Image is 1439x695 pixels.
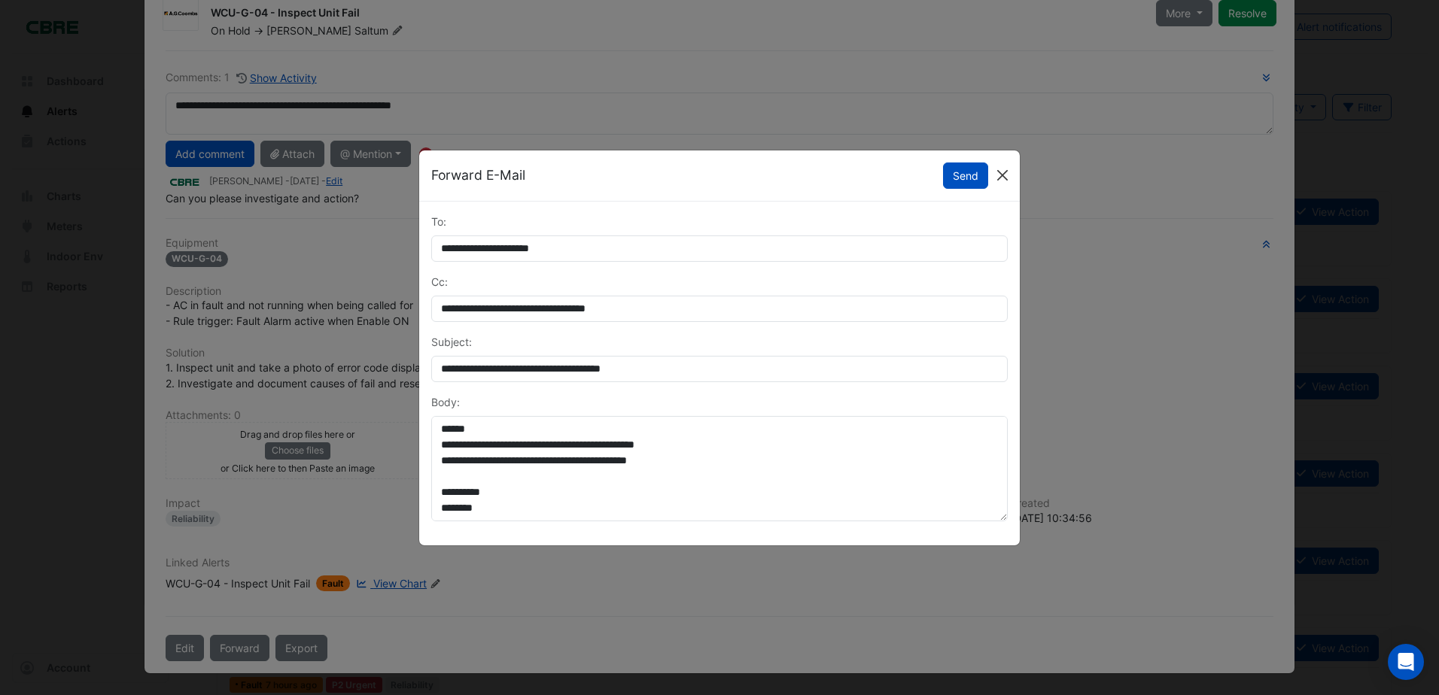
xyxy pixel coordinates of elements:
[431,165,525,185] h5: Forward E-Mail
[431,334,472,350] label: Subject:
[943,162,988,189] button: Send
[991,164,1014,187] button: Close
[431,274,448,290] label: Cc:
[431,214,446,229] label: To:
[1388,644,1424,680] div: Open Intercom Messenger
[431,394,460,410] label: Body:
